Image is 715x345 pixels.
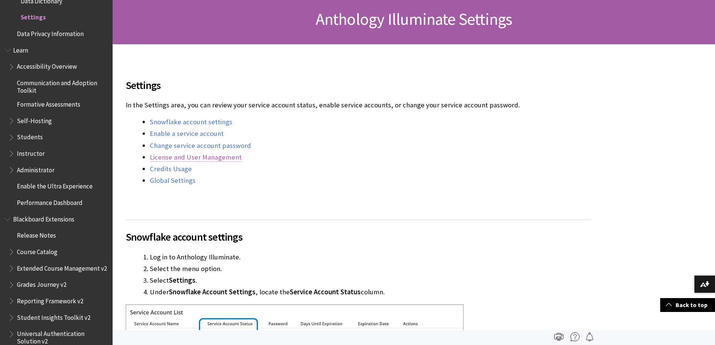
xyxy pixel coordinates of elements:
span: Settings [126,77,591,93]
span: Anthology Illuminate Settings [316,9,512,29]
span: Administrator [17,164,54,174]
img: More help [570,332,580,341]
span: Release Notes [17,229,56,240]
nav: Book outline for Blackboard Learn Help [5,44,108,209]
li: Log in to Anthology Illuminate. [150,252,591,262]
span: Communication and Adoption Toolkit [17,77,107,94]
span: Settings [21,11,46,21]
img: Print [554,332,563,341]
a: Change service account password [150,141,251,150]
span: Service Account Status [290,288,361,296]
span: Student Insights Toolkit v2 [17,311,90,321]
p: In the Settings area, you can review your service account status, enable service accounts, or cha... [126,100,591,110]
span: Settings [169,276,196,285]
li: Select the menu option. [150,264,591,274]
a: Credits Usage [150,164,192,173]
span: Extended Course Management v2 [17,262,107,272]
span: Snowflake Account Settings [169,288,256,296]
span: Data Privacy Information [17,27,84,38]
span: Reporting Framework v2 [17,295,83,305]
span: Grades Journey v2 [17,279,66,289]
span: Instructor [17,147,45,157]
img: Follow this page [585,332,594,341]
a: Snowflake account settings [150,118,232,127]
a: Global Settings [150,176,196,185]
span: Blackboard Extensions [13,213,74,223]
a: Back to top [660,298,715,312]
span: Snowflake account settings [126,229,591,245]
span: Students [17,131,43,141]
span: Course Catalog [17,246,57,256]
span: Learn [13,44,28,54]
span: Self-Hosting [17,114,52,125]
span: Performance Dashboard [17,196,83,206]
span: Accessibility Overview [17,60,77,71]
a: License and User Management [150,153,242,162]
a: Enable a service account [150,129,224,138]
li: Select . [150,275,591,286]
li: Under , locate the column. [150,287,591,297]
span: Formative Assessments [17,98,80,108]
span: Enable the Ultra Experience [17,180,93,190]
